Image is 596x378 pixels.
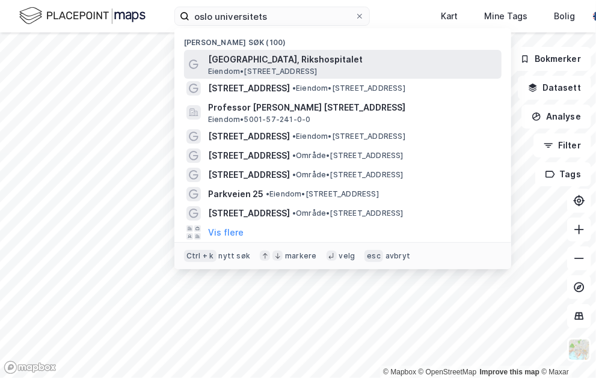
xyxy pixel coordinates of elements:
button: Tags [535,162,591,186]
span: • [292,170,296,179]
span: • [266,189,269,198]
img: logo.f888ab2527a4732fd821a326f86c7f29.svg [19,5,146,26]
span: Område • [STREET_ADDRESS] [292,151,404,160]
button: Analyse [521,105,591,129]
div: velg [339,251,355,261]
a: Improve this map [480,368,539,376]
div: Kart [441,9,458,23]
div: markere [285,251,316,261]
span: [STREET_ADDRESS] [208,148,290,163]
span: [STREET_ADDRESS] [208,81,290,96]
span: • [292,209,296,218]
span: Eiendom • [STREET_ADDRESS] [208,67,318,76]
span: Område • [STREET_ADDRESS] [292,170,404,180]
span: [STREET_ADDRESS] [208,129,290,144]
button: Datasett [518,76,591,100]
div: avbryt [386,251,410,261]
span: Eiendom • [STREET_ADDRESS] [292,84,405,93]
a: OpenStreetMap [419,368,477,376]
a: Mapbox homepage [4,361,57,374]
button: Vis flere [208,225,244,240]
button: Filter [533,133,591,157]
span: Eiendom • [STREET_ADDRESS] [292,132,405,141]
div: [PERSON_NAME] søk (100) [174,28,511,50]
input: Søk på adresse, matrikkel, gårdeiere, leietakere eller personer [189,7,355,25]
span: [GEOGRAPHIC_DATA], Rikshospitalet [208,52,497,67]
div: esc [364,250,383,262]
div: Bolig [554,9,575,23]
span: • [292,132,296,141]
span: [STREET_ADDRESS] [208,168,290,182]
button: Bokmerker [510,47,591,71]
span: [STREET_ADDRESS] [208,206,290,221]
iframe: Chat Widget [536,320,596,378]
span: • [292,151,296,160]
div: nytt søk [219,251,251,261]
span: Område • [STREET_ADDRESS] [292,209,404,218]
span: Parkveien 25 [208,187,263,201]
span: Professor [PERSON_NAME] [STREET_ADDRESS] [208,100,497,115]
span: Eiendom • 5001-57-241-0-0 [208,115,311,124]
span: Eiendom • [STREET_ADDRESS] [266,189,379,199]
div: Mine Tags [484,9,527,23]
span: • [292,84,296,93]
a: Mapbox [383,368,416,376]
div: Ctrl + k [184,250,217,262]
